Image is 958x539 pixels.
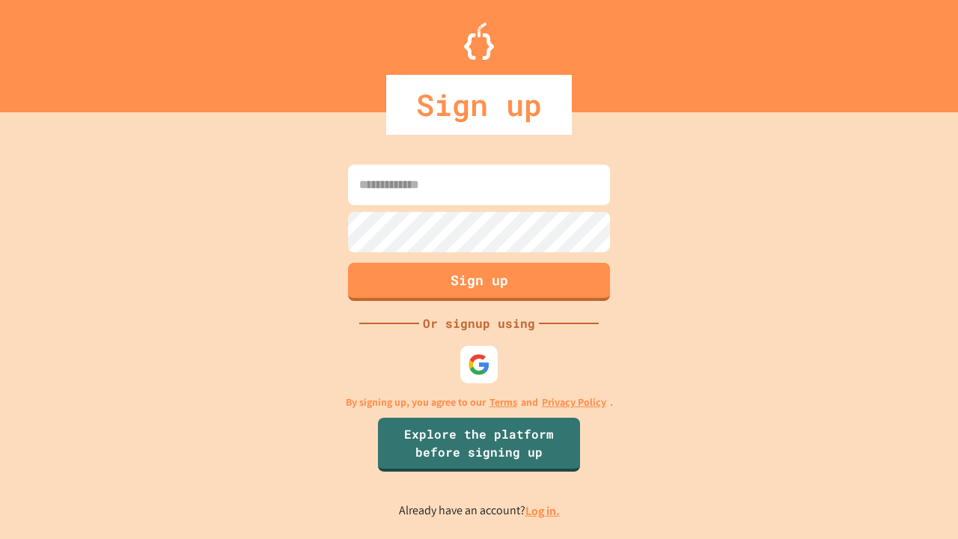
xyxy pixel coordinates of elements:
[834,414,943,478] iframe: chat widget
[542,395,606,410] a: Privacy Policy
[464,22,494,60] img: Logo.svg
[386,75,572,135] div: Sign up
[895,479,943,524] iframe: chat widget
[399,502,560,520] p: Already have an account?
[525,503,560,519] a: Log in.
[348,263,610,301] button: Sign up
[419,314,539,332] div: Or signup using
[346,395,613,410] p: By signing up, you agree to our and .
[468,353,490,376] img: google-icon.svg
[489,395,517,410] a: Terms
[378,418,580,472] a: Explore the platform before signing up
